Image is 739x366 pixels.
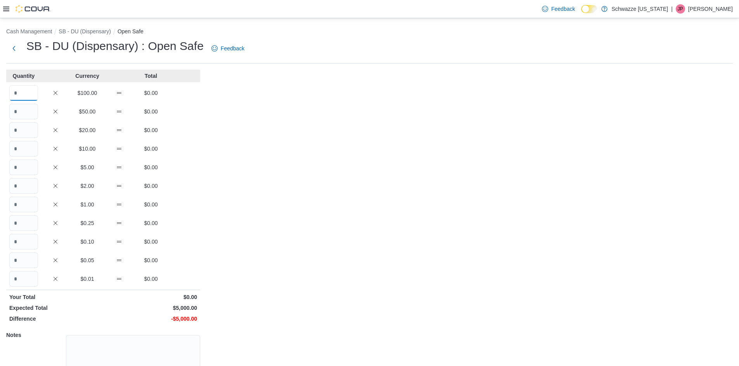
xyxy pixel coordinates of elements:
[9,271,38,287] input: Quantity
[678,4,683,14] span: JP
[73,145,102,153] p: $10.00
[137,163,165,171] p: $0.00
[118,28,144,34] button: Open Safe
[105,315,197,323] p: -$5,000.00
[26,38,204,54] h1: SB - DU (Dispensary) : Open Safe
[539,1,578,17] a: Feedback
[671,4,673,14] p: |
[611,4,668,14] p: Schwazze [US_STATE]
[581,5,597,13] input: Dark Mode
[9,141,38,156] input: Quantity
[137,145,165,153] p: $0.00
[9,304,102,312] p: Expected Total
[105,304,197,312] p: $5,000.00
[73,201,102,208] p: $1.00
[676,4,685,14] div: Jimmy Peters
[9,215,38,231] input: Quantity
[73,275,102,283] p: $0.01
[9,197,38,212] input: Quantity
[137,72,165,80] p: Total
[9,72,38,80] p: Quantity
[9,178,38,194] input: Quantity
[73,256,102,264] p: $0.05
[137,219,165,227] p: $0.00
[221,45,244,52] span: Feedback
[6,327,64,343] h5: Notes
[137,182,165,190] p: $0.00
[137,275,165,283] p: $0.00
[73,182,102,190] p: $2.00
[73,72,102,80] p: Currency
[137,201,165,208] p: $0.00
[16,5,50,13] img: Cova
[551,5,575,13] span: Feedback
[59,28,111,34] button: SB - DU (Dispensary)
[9,293,102,301] p: Your Total
[9,122,38,138] input: Quantity
[73,126,102,134] p: $20.00
[6,41,22,56] button: Next
[137,256,165,264] p: $0.00
[137,126,165,134] p: $0.00
[73,219,102,227] p: $0.25
[688,4,733,14] p: [PERSON_NAME]
[73,238,102,246] p: $0.10
[9,234,38,249] input: Quantity
[9,315,102,323] p: Difference
[6,27,733,37] nav: An example of EuiBreadcrumbs
[9,104,38,119] input: Quantity
[6,28,52,34] button: Cash Management
[9,160,38,175] input: Quantity
[137,108,165,115] p: $0.00
[105,293,197,301] p: $0.00
[9,253,38,268] input: Quantity
[208,41,247,56] a: Feedback
[137,238,165,246] p: $0.00
[73,108,102,115] p: $50.00
[9,85,38,101] input: Quantity
[73,163,102,171] p: $5.00
[73,89,102,97] p: $100.00
[137,89,165,97] p: $0.00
